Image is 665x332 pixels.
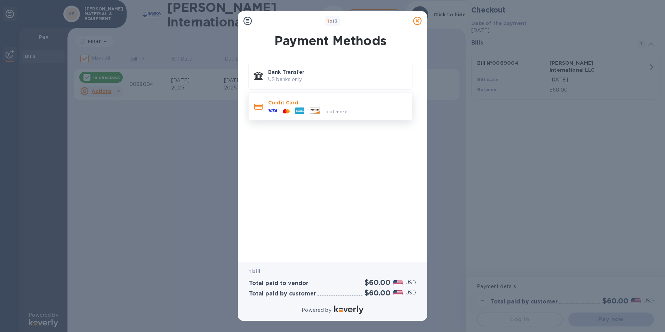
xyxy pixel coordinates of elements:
[302,307,331,314] p: Powered by
[247,33,414,48] h1: Payment Methods
[393,290,403,295] img: USD
[268,69,407,76] p: Bank Transfer
[268,76,407,83] p: US banks only.
[327,18,329,24] span: 1
[249,269,260,274] b: 1 bill
[406,289,416,297] p: USD
[327,18,338,24] b: of 3
[364,278,391,287] h2: $60.00
[334,306,363,314] img: Logo
[364,288,391,297] h2: $60.00
[406,279,416,286] p: USD
[268,99,407,106] p: Credit Card
[326,109,351,114] span: and more...
[249,280,309,287] h3: Total paid to vendor
[393,280,403,285] img: USD
[249,291,316,297] h3: Total paid by customer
